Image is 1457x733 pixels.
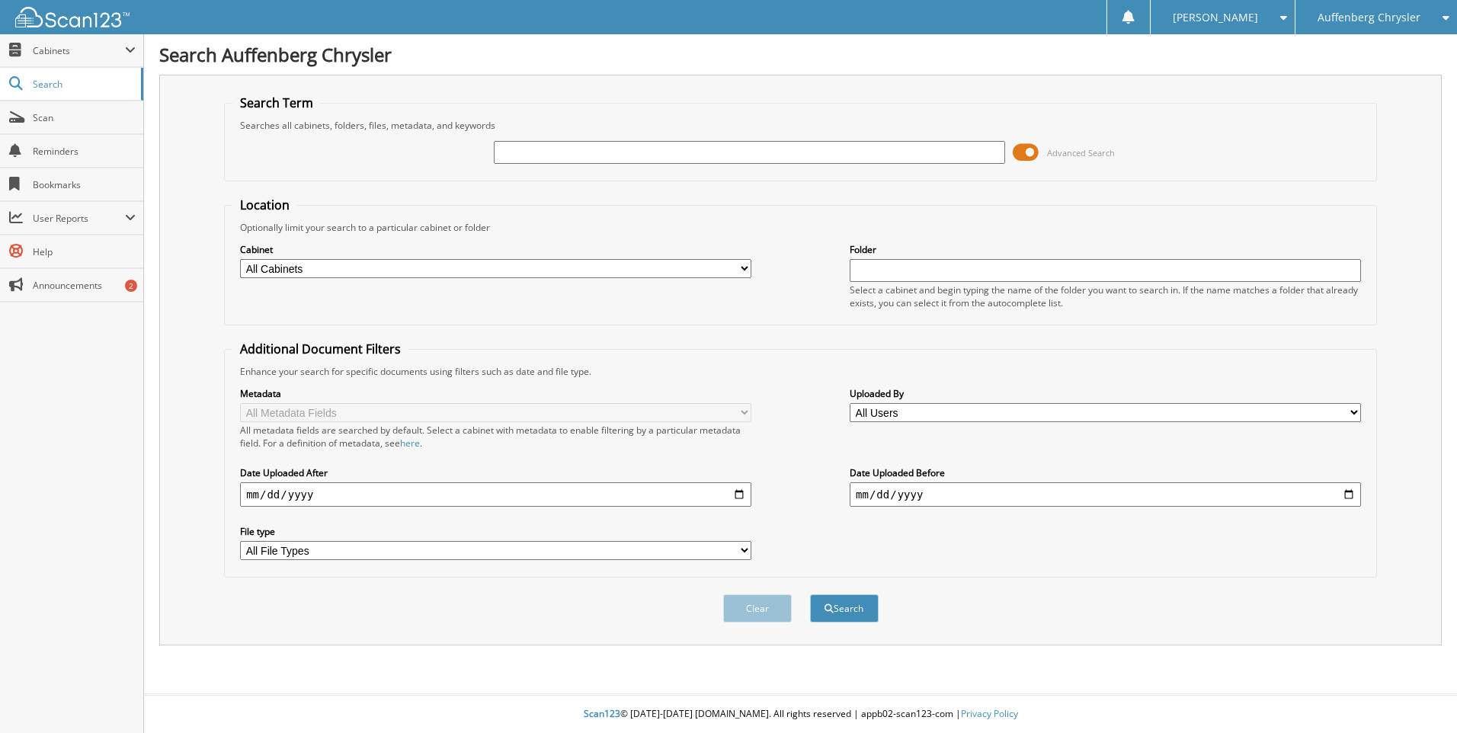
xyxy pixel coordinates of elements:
span: Announcements [33,279,136,292]
img: scan123-logo-white.svg [15,7,130,27]
label: File type [240,525,751,538]
span: Cabinets [33,44,125,57]
legend: Additional Document Filters [232,341,408,357]
input: start [240,482,751,507]
label: Cabinet [240,243,751,256]
span: User Reports [33,212,125,225]
a: here [400,437,420,450]
span: Scan [33,111,136,124]
label: Metadata [240,387,751,400]
input: end [850,482,1361,507]
span: Scan123 [584,707,620,720]
div: Optionally limit your search to a particular cabinet or folder [232,221,1369,234]
label: Date Uploaded Before [850,466,1361,479]
span: Help [33,245,136,258]
h1: Search Auffenberg Chrysler [159,42,1442,67]
span: Advanced Search [1047,147,1115,158]
span: [PERSON_NAME] [1173,13,1258,22]
div: Searches all cabinets, folders, files, metadata, and keywords [232,119,1369,132]
label: Folder [850,243,1361,256]
span: Auffenberg Chrysler [1318,13,1420,22]
div: © [DATE]-[DATE] [DOMAIN_NAME]. All rights reserved | appb02-scan123-com | [144,696,1457,733]
a: Privacy Policy [961,707,1018,720]
div: Select a cabinet and begin typing the name of the folder you want to search in. If the name match... [850,283,1361,309]
span: Bookmarks [33,178,136,191]
label: Uploaded By [850,387,1361,400]
div: All metadata fields are searched by default. Select a cabinet with metadata to enable filtering b... [240,424,751,450]
legend: Search Term [232,94,321,111]
button: Clear [723,594,792,623]
button: Search [810,594,879,623]
div: Enhance your search for specific documents using filters such as date and file type. [232,365,1369,378]
span: Search [33,78,133,91]
label: Date Uploaded After [240,466,751,479]
div: 2 [125,280,137,292]
span: Reminders [33,145,136,158]
legend: Location [232,197,297,213]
